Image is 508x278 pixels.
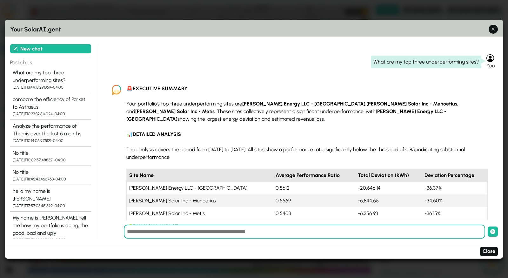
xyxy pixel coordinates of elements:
button: No title [DATE]T10:09:57.488321-04:00 [10,147,91,166]
div: [DATE]T10:09:57.488321-04:00 [13,157,89,163]
div: [DATE]T10:14:06.975121-04:00 [13,138,89,144]
div: What are my top three underperforming sites? [371,56,481,68]
td: -34.60% [422,194,487,207]
strong: [PERSON_NAME] Energy LLC - [GEOGRAPHIC_DATA] [126,108,446,122]
button: No title [DATE]T18:45:43.466763-04:00 [10,166,91,185]
button: Analyze the performance of Themis over the last 6 months [DATE]T10:14:06.975121-04:00 [10,120,91,146]
button: hello my name is [PERSON_NAME] [DATE]T17:57:03.481349-04:00 [10,185,91,212]
h4: Past chats [10,56,91,66]
th: Average Performance Ratio [273,169,355,182]
td: -36.37% [422,182,487,194]
th: Site Name [127,169,273,182]
p: 💰 [126,223,488,230]
strong: [PERSON_NAME] Solar Inc - Metis [135,108,215,114]
td: 0.5612 [273,182,355,194]
div: [DATE]T17:53:39.290303-04:00 [13,237,89,243]
strong: [PERSON_NAME] Energy LLC - [GEOGRAPHIC_DATA] [242,101,365,107]
p: Your portfolio's top three underperforming sites are , , and . These sites collectively represent... [126,100,488,123]
div: You [486,62,498,70]
strong: DETAILED ANALYSIS [133,131,181,137]
div: What are my top three underperforming sites? [13,69,89,84]
td: -36.15% [422,207,487,220]
td: -6,356.93 [355,207,422,220]
span: AI [39,24,47,33]
td: -6,844.65 [355,194,422,207]
th: Total Deviation (kWh) [355,169,422,182]
img: LCOE.ai [112,85,121,95]
td: [PERSON_NAME] Energy LLC - [GEOGRAPHIC_DATA] [127,182,273,194]
th: Deviation Percentage [422,169,487,182]
div: My name is [PERSON_NAME], tell me how my portfolio is doing, the good, bad and ugly [13,214,89,237]
p: 📊 [126,131,488,138]
div: Analyze the performance of Themis over the last 6 months [13,122,89,138]
button: What are my top three underperforming sites? [DATE]T13:44:18.291369-04:00 [10,66,91,93]
h3: Your Solar .gent [10,24,498,34]
div: compare the efficiency of Parket to Astraeus [13,96,89,111]
div: hello my name is [PERSON_NAME] [13,187,89,203]
p: The analysis covers the period from [DATE] to [DATE]. All sites show a performance ratio signific... [126,146,488,161]
td: 0.5569 [273,194,355,207]
strong: FINANCIAL IMPACT [133,223,178,229]
div: [DATE]T13:44:18.291369-04:00 [13,84,89,90]
strong: [PERSON_NAME] Solar Inc - Menoetius [366,101,457,107]
td: -20,646.14 [355,182,422,194]
button: Close [480,247,498,256]
strong: EXECUTIVE SUMMARY [133,85,188,92]
td: [PERSON_NAME] Solar Inc - Menoetius [127,194,273,207]
td: [PERSON_NAME] Solar Inc - Metis [127,207,273,220]
div: No title [13,149,89,157]
div: [DATE]T10:33:32.814024-04:00 [13,111,89,117]
div: [DATE]T17:57:03.481349-04:00 [13,203,89,209]
button: My name is [PERSON_NAME], tell me how my portfolio is doing, the good, bad and ugly [DATE]T17:53:... [10,212,91,246]
p: 🚨 [126,85,488,92]
td: 0.5403 [273,207,355,220]
button: New chat [10,44,91,53]
div: [DATE]T18:45:43.466763-04:00 [13,176,89,182]
button: compare the efficiency of Parket to Astraeus [DATE]T10:33:32.814024-04:00 [10,93,91,120]
div: No title [13,168,89,176]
